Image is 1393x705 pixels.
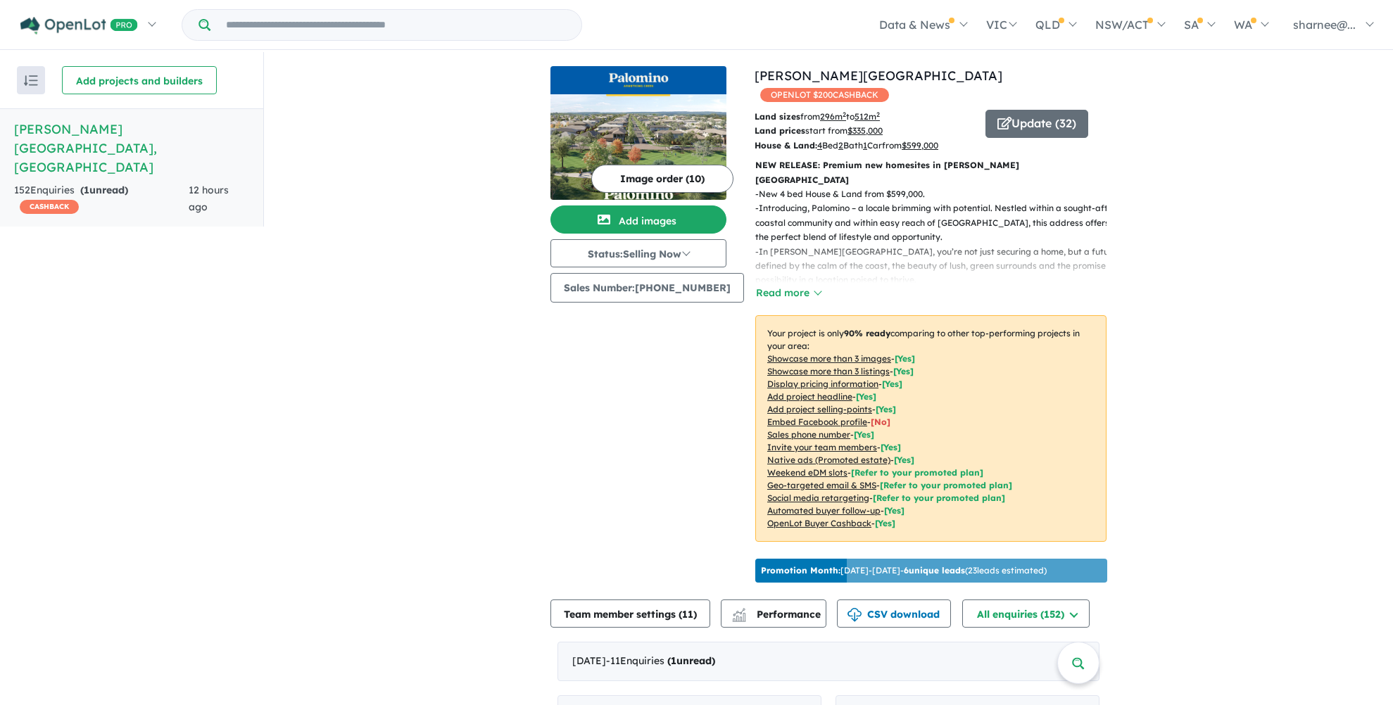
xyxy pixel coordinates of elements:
[755,125,805,136] b: Land prices
[876,110,880,118] sup: 2
[755,201,1118,244] p: - Introducing, Palomino – a locale brimming with potential. Nestled within a sought-after coastal...
[895,353,915,364] span: [ Yes ]
[767,417,867,427] u: Embed Facebook profile
[767,379,878,389] u: Display pricing information
[875,518,895,528] span: [Yes]
[550,205,726,234] button: Add images
[755,158,1107,187] p: NEW RELEASE: Premium new homesites in [PERSON_NAME][GEOGRAPHIC_DATA]
[873,493,1005,503] span: [Refer to your promoted plan]
[904,565,965,576] b: 6 unique leads
[767,391,852,402] u: Add project headline
[767,429,850,440] u: Sales phone number
[733,608,745,616] img: line-chart.svg
[817,140,822,151] u: 4
[671,654,676,667] span: 1
[62,66,217,94] button: Add projects and builders
[682,608,693,621] span: 11
[855,111,880,122] u: 512 m
[761,565,840,576] b: Promotion Month:
[14,182,189,216] div: 152 Enquir ies
[876,404,896,414] span: [ Yes ]
[893,366,914,376] span: [ Yes ]
[847,125,883,136] u: $ 335,000
[767,505,881,516] u: Automated buyer follow-up
[20,17,138,34] img: Openlot PRO Logo White
[962,599,1090,628] button: All enquiries (152)
[557,642,1099,681] div: [DATE]
[767,455,890,465] u: Native ads (Promoted estate)
[755,111,800,122] b: Land sizes
[884,505,904,516] span: [Yes]
[767,353,891,364] u: Showcase more than 3 images
[755,315,1107,542] p: Your project is only comparing to other top-performing projects in your area: - - - - - - - - - -...
[556,72,721,89] img: Palomino - Armstrong Creek Logo
[894,455,914,465] span: [Yes]
[847,608,862,622] img: download icon
[854,429,874,440] span: [ Yes ]
[732,613,746,622] img: bar-chart.svg
[767,518,871,528] u: OpenLot Buyer Cashback
[882,379,902,389] span: [ Yes ]
[550,66,726,200] a: Palomino - Armstrong Creek LogoPalomino - Armstrong Creek
[550,94,726,200] img: Palomino - Armstrong Creek
[20,200,79,214] span: CASHBACK
[846,111,880,122] span: to
[881,442,901,452] span: [ Yes ]
[14,120,249,177] h5: [PERSON_NAME][GEOGRAPHIC_DATA] , [GEOGRAPHIC_DATA]
[838,140,843,151] u: 2
[760,88,889,102] span: OPENLOT $ 200 CASHBACK
[755,285,821,301] button: Read more
[755,139,975,153] p: Bed Bath Car from
[863,140,867,151] u: 1
[755,187,1118,201] p: - New 4 bed House & Land from $599,000.
[550,239,726,267] button: Status:Selling Now
[820,111,846,122] u: 296 m
[871,417,890,427] span: [ No ]
[767,404,872,414] u: Add project selling-points
[755,245,1118,288] p: - In [PERSON_NAME][GEOGRAPHIC_DATA], you’re not just securing a home, but a future defined by the...
[856,391,876,402] span: [ Yes ]
[767,366,890,376] u: Showcase more than 3 listings
[837,599,951,628] button: CSV download
[851,467,983,478] span: [Refer to your promoted plan]
[24,75,38,86] img: sort.svg
[591,165,733,193] button: Image order (10)
[755,124,975,138] p: start from
[84,184,89,196] span: 1
[721,599,826,628] button: Performance
[606,654,715,667] span: - 11 Enquir ies
[761,564,1047,577] p: [DATE] - [DATE] - ( 23 leads estimated)
[734,608,821,621] span: Performance
[767,467,847,478] u: Weekend eDM slots
[189,184,229,213] span: 12 hours ago
[755,110,975,124] p: from
[880,480,1012,490] span: [Refer to your promoted plan]
[1293,18,1356,32] span: sharnee@...
[213,10,579,40] input: Try estate name, suburb, builder or developer
[985,110,1088,138] button: Update (32)
[767,493,869,503] u: Social media retargeting
[844,328,890,338] b: 90 % ready
[767,442,877,452] u: Invite your team members
[902,140,938,151] u: $ 599,000
[767,480,876,490] u: Geo-targeted email & SMS
[843,110,846,118] sup: 2
[755,140,817,151] b: House & Land:
[80,184,128,196] strong: ( unread)
[667,654,715,667] strong: ( unread)
[550,273,744,303] button: Sales Number:[PHONE_NUMBER]
[550,599,710,628] button: Team member settings (11)
[755,68,1002,84] a: [PERSON_NAME][GEOGRAPHIC_DATA]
